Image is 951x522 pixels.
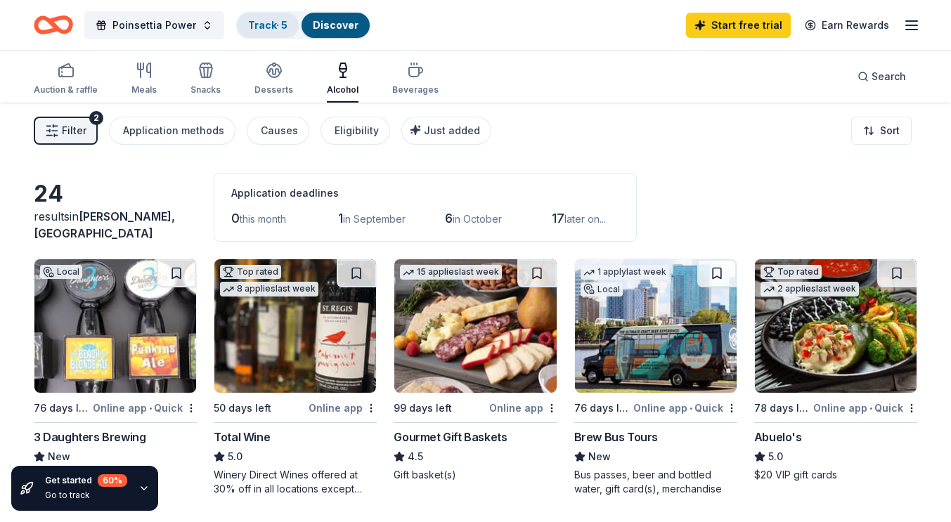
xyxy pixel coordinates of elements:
div: Causes [261,122,298,139]
div: Application methods [123,122,224,139]
a: Home [34,8,73,41]
div: Get started [45,474,127,487]
div: Abuelo's [754,429,802,445]
div: Online app [309,399,377,417]
div: 50 days left [214,400,271,417]
a: Image for 3 Daughters BrewingLocal76 days leftOnline app•Quick3 Daughters BrewingNewBeer [34,259,197,482]
div: Go to track [45,490,127,501]
button: Just added [401,117,491,145]
div: Beverages [392,84,439,96]
div: 3 Daughters Brewing [34,429,145,445]
a: Start free trial [686,13,791,38]
div: Application deadlines [231,185,619,202]
span: • [149,403,152,414]
div: 2 applies last week [761,282,859,296]
span: in October [453,213,502,225]
div: Brew Bus Tours [574,429,658,445]
img: Image for Total Wine [214,259,376,393]
div: results [34,208,197,242]
span: 5.0 [228,448,242,465]
div: 15 applies last week [400,265,502,280]
div: Total Wine [214,429,270,445]
button: Sort [851,117,912,145]
button: Track· 5Discover [235,11,371,39]
button: Meals [131,56,157,103]
span: 1 [338,211,343,226]
a: Image for Total WineTop rated8 applieslast week50 days leftOnline appTotal Wine5.0Winery Direct W... [214,259,377,496]
div: Auction & raffle [34,84,98,96]
span: later on... [564,213,606,225]
div: Local [581,282,623,296]
span: Sort [880,122,900,139]
button: Filter2 [34,117,98,145]
button: Beverages [392,56,439,103]
div: Gourmet Gift Baskets [394,429,507,445]
button: Snacks [190,56,221,103]
span: 4.5 [408,448,423,465]
div: Meals [131,84,157,96]
span: 6 [445,211,453,226]
span: Just added [424,124,480,136]
div: 76 days left [34,400,90,417]
button: Causes [247,117,309,145]
div: 76 days left [574,400,630,417]
a: Image for Gourmet Gift Baskets15 applieslast week99 days leftOnline appGourmet Gift Baskets4.5Gif... [394,259,557,482]
span: New [588,448,611,465]
a: Discover [313,19,358,31]
div: Alcohol [327,84,358,96]
div: Online app Quick [813,399,917,417]
button: Application methods [109,117,235,145]
button: Auction & raffle [34,56,98,103]
div: Eligibility [335,122,379,139]
button: Alcohol [327,56,358,103]
a: Image for Abuelo's Top rated2 applieslast week78 days leftOnline app•QuickAbuelo's5.0$20 VIP gift... [754,259,917,482]
img: Image for 3 Daughters Brewing [34,259,196,393]
span: 17 [552,211,564,226]
div: Local [40,265,82,279]
div: Gift basket(s) [394,468,557,482]
span: • [690,403,692,414]
img: Image for Gourmet Gift Baskets [394,259,556,393]
div: Winery Direct Wines offered at 30% off in all locations except [GEOGRAPHIC_DATA], [GEOGRAPHIC_DAT... [214,468,377,496]
span: 5.0 [768,448,783,465]
div: Online app Quick [633,399,737,417]
div: 24 [34,180,197,208]
span: Search [872,68,906,85]
div: 1 apply last week [581,265,669,280]
a: Image for Brew Bus Tours1 applylast weekLocal76 days leftOnline app•QuickBrew Bus ToursNewBus pas... [574,259,737,496]
div: Online app [489,399,557,417]
div: Desserts [254,84,293,96]
span: Filter [62,122,86,139]
button: Eligibility [321,117,390,145]
div: Bus passes, beer and bottled water, gift card(s), merchandise [574,468,737,496]
span: New [48,448,70,465]
div: Online app Quick [93,399,197,417]
span: [PERSON_NAME], [GEOGRAPHIC_DATA] [34,209,175,240]
div: 99 days left [394,400,452,417]
div: Snacks [190,84,221,96]
div: Top rated [220,265,281,279]
div: 8 applies last week [220,282,318,296]
button: Search [846,63,917,91]
a: Track· 5 [248,19,287,31]
span: • [869,403,872,414]
div: Top rated [761,265,822,279]
a: Earn Rewards [796,13,898,38]
img: Image for Brew Bus Tours [575,259,737,393]
span: Poinsettia Power [112,17,196,34]
div: 78 days left [754,400,810,417]
span: 0 [231,211,240,226]
img: Image for Abuelo's [755,259,917,393]
div: 60 % [98,474,127,487]
div: $20 VIP gift cards [754,468,917,482]
span: in [34,209,175,240]
span: in September [343,213,406,225]
span: this month [240,213,286,225]
button: Desserts [254,56,293,103]
div: 2 [89,111,103,125]
button: Poinsettia Power [84,11,224,39]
